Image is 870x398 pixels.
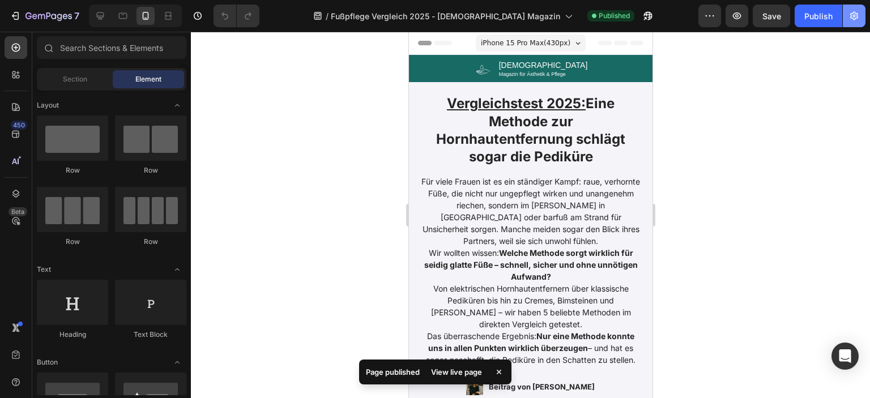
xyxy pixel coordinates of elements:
span: Layout [37,100,59,110]
button: 7 [5,5,84,27]
span: Toggle open [168,260,186,279]
div: 450 [11,121,27,130]
span: Toggle open [168,96,186,114]
div: Row [37,237,108,247]
div: Text Block [115,329,186,340]
button: Publish [795,5,842,27]
div: Heading [37,329,108,340]
div: Row [115,165,186,176]
span: Save [762,11,781,21]
p: Page published [366,366,420,378]
div: Open Intercom Messenger [831,343,859,370]
span: Published [599,11,630,21]
div: Undo/Redo [214,5,259,27]
div: Row [37,165,108,176]
span: Section [63,74,87,84]
div: Publish [804,10,833,22]
p: 7 [74,9,79,23]
div: Beta [8,207,27,216]
span: Fußpflege Vergleich 2025 - [DEMOGRAPHIC_DATA] Magazin [331,10,560,22]
div: View live page [424,364,489,380]
span: Button [37,357,58,367]
span: Toggle open [168,353,186,371]
input: Search Sections & Elements [37,36,186,59]
span: / [326,10,329,22]
span: Element [135,74,161,84]
span: Text [37,264,51,275]
iframe: Design area [409,32,652,398]
button: Save [753,5,790,27]
div: Row [115,237,186,247]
